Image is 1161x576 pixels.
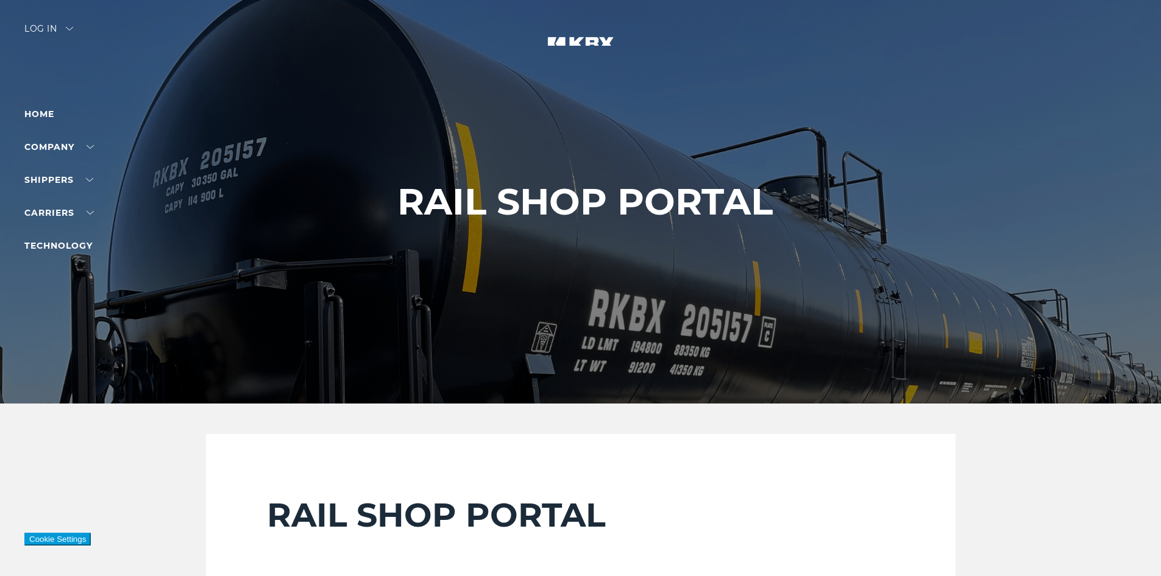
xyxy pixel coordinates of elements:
[24,207,94,218] a: Carriers
[24,24,73,42] div: Log in
[24,174,93,185] a: SHIPPERS
[535,24,627,78] img: kbx logo
[267,495,895,535] h2: RAIL SHOP PORTAL
[66,27,73,30] img: arrow
[24,533,91,546] button: Cookie Settings
[24,240,93,251] a: Technology
[24,108,54,119] a: Home
[397,181,773,222] h1: RAIL SHOP PORTAL
[24,141,94,152] a: Company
